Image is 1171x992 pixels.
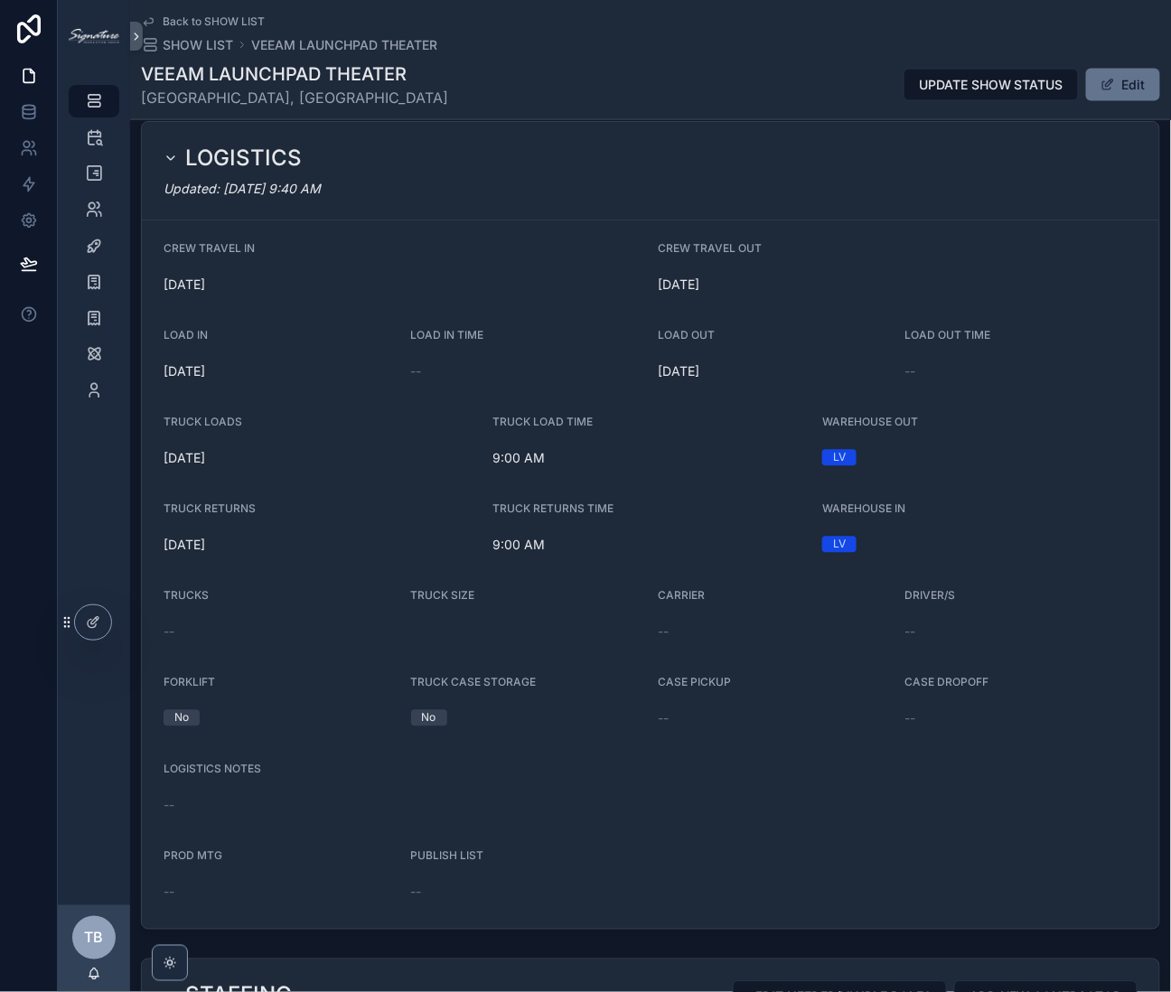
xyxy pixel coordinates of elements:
[658,276,1138,295] span: [DATE]
[164,181,321,196] em: Updated: [DATE] 9:40 AM
[164,502,256,516] span: TRUCK RETURNS
[164,450,479,468] span: [DATE]
[493,502,614,516] span: TRUCK RETURNS TIME
[422,710,436,726] div: No
[141,61,448,87] h1: VEEAM LAUNCHPAD THEATER
[163,36,233,54] span: SHOW LIST
[185,144,302,173] h2: LOGISTICS
[411,849,484,863] span: PUBLISH LIST
[164,797,174,815] span: --
[411,329,484,342] span: LOAD IN TIME
[164,623,174,641] span: --
[141,14,265,29] a: Back to SHOW LIST
[164,763,261,776] span: LOGISTICS NOTES
[85,927,104,949] span: TB
[411,589,475,603] span: TRUCK SIZE
[164,276,643,295] span: [DATE]
[174,710,189,726] div: No
[411,363,422,381] span: --
[658,676,731,689] span: CASE PICKUP
[164,884,174,902] span: --
[658,623,669,641] span: --
[251,36,437,54] a: VEEAM LAUNCHPAD THEATER
[822,502,905,516] span: WAREHOUSE IN
[822,416,918,429] span: WAREHOUSE OUT
[141,36,233,54] a: SHOW LIST
[164,363,397,381] span: [DATE]
[69,29,119,43] img: App logo
[411,676,537,689] span: TRUCK CASE STORAGE
[58,72,130,430] div: scrollable content
[411,884,422,902] span: --
[163,14,265,29] span: Back to SHOW LIST
[658,242,762,256] span: CREW TRAVEL OUT
[141,87,448,108] span: [GEOGRAPHIC_DATA], [GEOGRAPHIC_DATA]
[164,537,479,555] span: [DATE]
[904,589,955,603] span: DRIVER/S
[1086,69,1160,101] button: Edit
[658,329,715,342] span: LOAD OUT
[833,450,846,466] div: LV
[658,589,705,603] span: CARRIER
[164,416,242,429] span: TRUCK LOADS
[164,329,208,342] span: LOAD IN
[164,676,215,689] span: FORKLIFT
[164,242,255,256] span: CREW TRAVEL IN
[904,69,1079,101] button: UPDATE SHOW STATUS
[493,450,809,468] span: 9:00 AM
[904,676,988,689] span: CASE DROPOFF
[164,849,222,863] span: PROD MTG
[904,363,915,381] span: --
[493,416,594,429] span: TRUCK LOAD TIME
[904,329,990,342] span: LOAD OUT TIME
[164,589,209,603] span: TRUCKS
[658,710,669,728] span: --
[658,363,890,381] span: [DATE]
[904,623,915,641] span: --
[833,537,846,553] div: LV
[919,76,1063,94] span: UPDATE SHOW STATUS
[493,537,809,555] span: 9:00 AM
[904,710,915,728] span: --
